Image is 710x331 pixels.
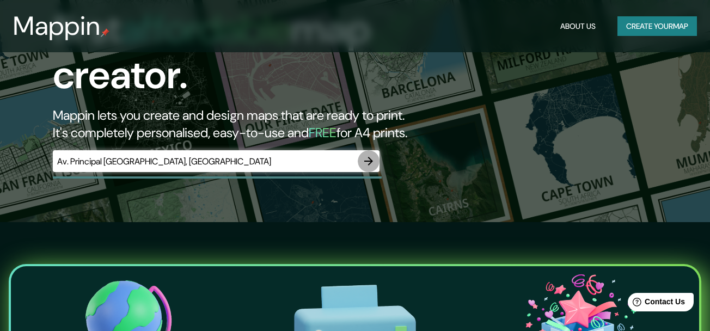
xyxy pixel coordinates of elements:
button: About Us [556,16,600,36]
button: Create yourmap [617,16,697,36]
h5: FREE [309,124,336,141]
img: mappin-pin [101,28,109,37]
h3: Mappin [13,11,101,41]
iframe: Help widget launcher [613,289,698,319]
h2: Mappin lets you create and design maps that are ready to print. It's completely personalised, eas... [53,107,408,142]
input: Choose your favourite place [53,155,358,168]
